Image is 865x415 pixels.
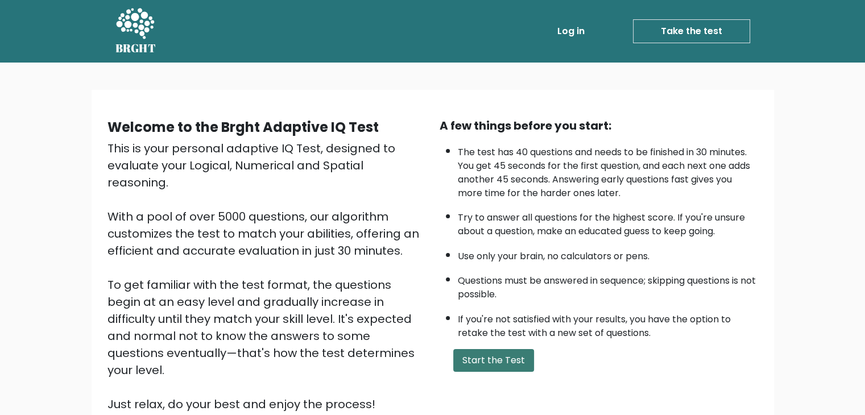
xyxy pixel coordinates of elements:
[107,118,379,136] b: Welcome to the Brght Adaptive IQ Test
[458,140,758,200] li: The test has 40 questions and needs to be finished in 30 minutes. You get 45 seconds for the firs...
[440,117,758,134] div: A few things before you start:
[115,5,156,58] a: BRGHT
[633,19,750,43] a: Take the test
[107,140,426,413] div: This is your personal adaptive IQ Test, designed to evaluate your Logical, Numerical and Spatial ...
[553,20,589,43] a: Log in
[458,244,758,263] li: Use only your brain, no calculators or pens.
[458,307,758,340] li: If you're not satisfied with your results, you have the option to retake the test with a new set ...
[115,42,156,55] h5: BRGHT
[458,268,758,301] li: Questions must be answered in sequence; skipping questions is not possible.
[458,205,758,238] li: Try to answer all questions for the highest score. If you're unsure about a question, make an edu...
[453,349,534,372] button: Start the Test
